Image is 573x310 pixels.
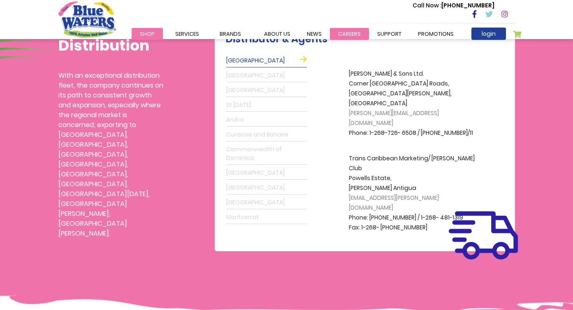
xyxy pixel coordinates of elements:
[349,194,439,212] span: [EMAIL_ADDRESS][PERSON_NAME][DOMAIN_NAME]
[413,1,494,10] p: [PHONE_NUMBER]
[226,181,307,194] a: [GEOGRAPHIC_DATA]
[369,28,410,40] a: support
[58,1,116,37] a: store logo
[330,28,369,40] a: careers
[299,28,330,40] a: News
[226,143,307,165] a: Commonwealth of Dominica
[256,28,299,40] a: about us
[226,211,307,224] a: Montserrat
[140,30,155,38] span: Shop
[413,1,441,9] span: Call Now :
[349,69,480,138] p: [PERSON_NAME] & Sons Ltd. Corner [GEOGRAPHIC_DATA] Roads, [GEOGRAPHIC_DATA][PERSON_NAME], [GEOGRA...
[226,54,307,67] a: [GEOGRAPHIC_DATA]
[410,28,462,40] a: Promotions
[226,128,307,141] a: Curacao and Bonaire
[226,167,307,180] a: [GEOGRAPHIC_DATA]
[226,84,307,97] a: [GEOGRAPHIC_DATA]
[226,113,307,127] a: Aruba
[349,109,439,127] span: [PERSON_NAME][EMAIL_ADDRESS][DOMAIN_NAME]
[58,37,163,54] h1: Distribution
[226,196,307,209] a: [GEOGRAPHIC_DATA]
[471,28,506,40] a: login
[58,71,163,238] p: With an exceptional distribution fleet, the company continues on its path to consistent growth an...
[220,30,241,38] span: Brands
[225,33,511,45] h2: Distributor & Agents
[226,69,307,82] a: [GEOGRAPHIC_DATA]
[226,99,307,112] a: St [DATE]
[175,30,199,38] span: Services
[349,154,480,233] p: Trans Caribbean Marketing/ [PERSON_NAME] Club Powells Estate, [PERSON_NAME] Antigua Phone: [PHONE...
